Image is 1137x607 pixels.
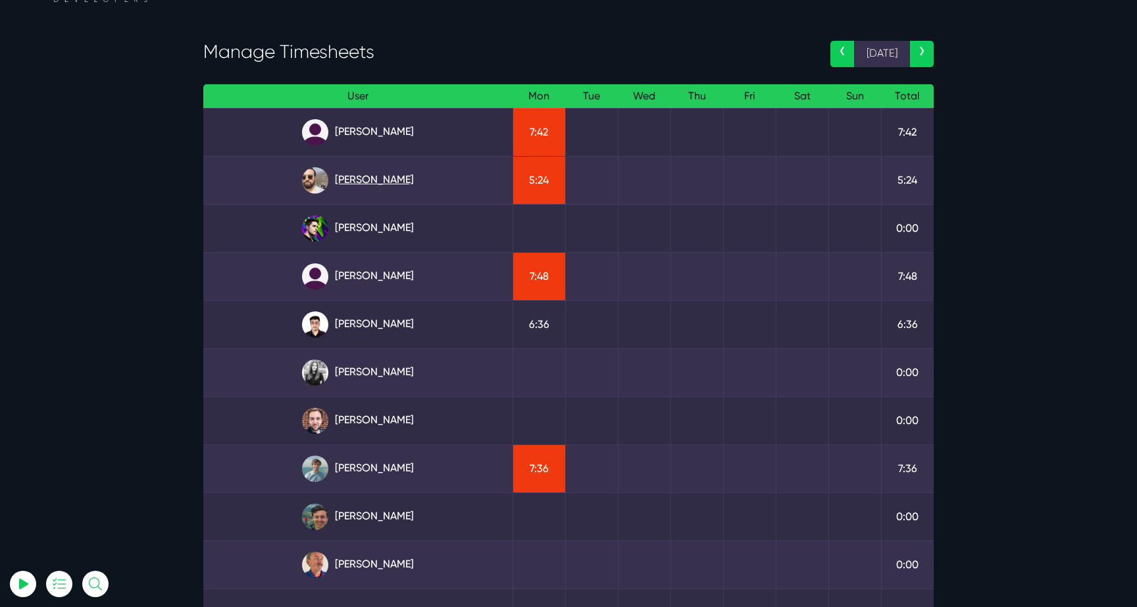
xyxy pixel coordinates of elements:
[43,155,188,184] input: Email
[214,119,502,145] a: [PERSON_NAME]
[828,84,881,109] th: Sun
[302,215,328,242] img: rxuxidhawjjb44sgel4e.png
[302,504,328,530] img: esb8jb8dmrsykbqurfoz.jpg
[565,84,618,109] th: Tue
[723,84,776,109] th: Fri
[830,41,854,67] a: ‹
[881,444,934,492] td: 7:36
[214,552,502,578] a: [PERSON_NAME]
[203,41,811,63] h3: Manage Timesheets
[910,41,934,67] a: ›
[881,396,934,444] td: 0:00
[513,252,565,300] td: 7:48
[854,41,910,67] span: [DATE]
[881,252,934,300] td: 7:48
[513,84,565,109] th: Mon
[214,408,502,434] a: [PERSON_NAME]
[302,552,328,578] img: canx5m3pdzrsbjzqsess.jpg
[302,119,328,145] img: default_qrqg0b.png
[302,167,328,194] img: ublsy46zpoyz6muduycb.jpg
[43,232,188,260] button: Log In
[881,541,934,589] td: 0:00
[618,84,670,109] th: Wed
[881,300,934,348] td: 6:36
[203,84,513,109] th: User
[881,204,934,252] td: 0:00
[214,263,502,290] a: [PERSON_NAME]
[881,108,934,156] td: 7:42
[302,456,328,482] img: tkl4csrki1nqjgf0pb1z.png
[513,300,565,348] td: 6:36
[214,215,502,242] a: [PERSON_NAME]
[881,348,934,396] td: 0:00
[302,408,328,434] img: tfogtqcjwjterk6idyiu.jpg
[513,444,565,492] td: 7:36
[302,311,328,338] img: xv1kmavyemxtguplm5ir.png
[214,359,502,386] a: [PERSON_NAME]
[214,504,502,530] a: [PERSON_NAME]
[214,311,502,338] a: [PERSON_NAME]
[670,84,723,109] th: Thu
[513,156,565,204] td: 5:24
[302,359,328,386] img: rgqpcqpgtbr9fmz9rxmm.jpg
[214,167,502,194] a: [PERSON_NAME]
[881,156,934,204] td: 5:24
[214,456,502,482] a: [PERSON_NAME]
[513,108,565,156] td: 7:42
[302,263,328,290] img: default_qrqg0b.png
[776,84,828,109] th: Sat
[881,84,934,109] th: Total
[881,492,934,541] td: 0:00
